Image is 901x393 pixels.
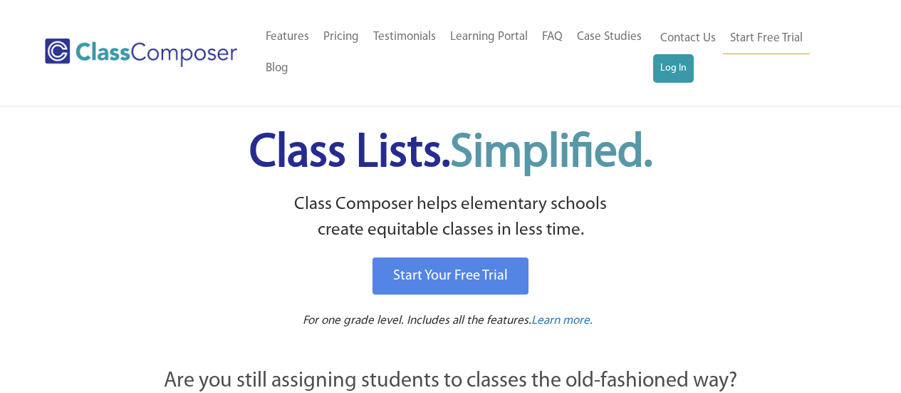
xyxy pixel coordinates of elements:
[653,23,845,83] nav: Header Menu
[570,21,649,53] a: Case Studies
[531,312,593,330] a: Learn more.
[303,315,531,327] span: For one grade level. Includes all the features.
[366,21,443,53] a: Testimonials
[535,21,570,53] a: FAQ
[393,269,508,283] span: Start Your Free Trial
[85,192,816,244] p: Class Composer helps elementary schools create equitable classes in less time.
[653,54,694,83] a: Log In
[259,21,316,53] a: Features
[443,21,535,53] a: Learning Portal
[373,257,528,295] a: Start Your Free Trial
[531,315,593,327] span: Learn more.
[259,21,653,84] nav: Header Menu
[259,53,296,84] a: Blog
[723,23,810,55] a: Start Free Trial
[450,131,652,177] span: Simplified.
[249,131,652,177] span: Class Lists.
[653,23,723,54] a: Contact Us
[316,21,366,53] a: Pricing
[45,39,237,67] img: Class Composer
